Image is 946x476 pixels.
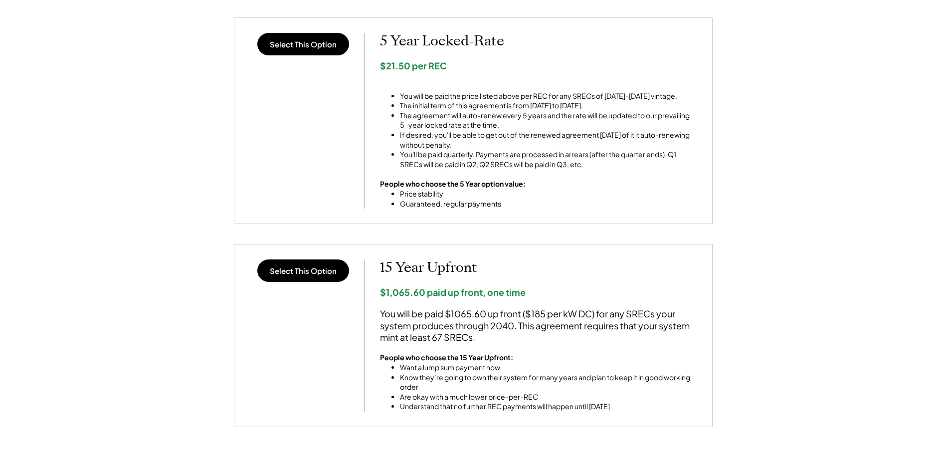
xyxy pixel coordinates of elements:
[380,286,697,298] div: $1,065.60 paid up front, one time
[400,101,697,111] li: The initial term of this agreement is from [DATE] to [DATE].
[400,91,697,101] li: You will be paid the price listed above per REC for any SRECs of [DATE]-[DATE] vintage.
[380,259,697,276] h2: 15 Year Upfront
[400,150,697,169] li: You'll be paid quarterly. Payments are processed in arrears (after the quarter ends). Q1 SRECs wi...
[257,259,349,282] button: Select This Option
[400,189,526,199] li: Price stability
[380,60,697,71] div: $21.50 per REC
[380,33,697,50] h2: 5 Year Locked-Rate
[257,33,349,55] button: Select This Option
[400,373,697,392] li: Know they’re going to own their system for many years and plan to keep it in good working order
[400,111,697,130] li: The agreement will auto-renew every 5 years and the rate will be updated to our prevailing 5-year...
[400,363,697,373] li: Want a lump sum payment now
[400,130,697,150] li: If desired, you'll be able to get out of the renewed agreement [DATE] of it it auto-renewing with...
[400,392,697,402] li: Are okay with a much lower price-per-REC
[380,179,526,188] strong: People who choose the 5 Year option value:
[380,353,513,362] strong: People who choose the 15 Year Upfront:
[400,402,697,412] li: Understand that no further REC payments will happen until [DATE]
[380,308,697,343] div: You will be paid $1065.60 up front ($185 per kW DC) for any SRECs your system produces through 20...
[400,199,526,209] li: Guaranteed, regular payments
